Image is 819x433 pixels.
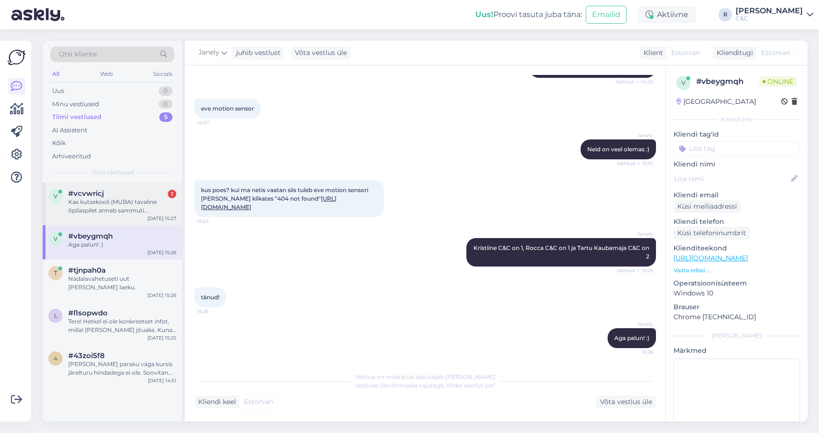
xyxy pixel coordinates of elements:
[151,68,174,80] div: Socials
[618,349,653,356] span: 15:26
[148,377,176,384] div: [DATE] 14:51
[673,115,800,124] div: Kliendi info
[638,6,696,23] div: Aktiivne
[50,68,61,80] div: All
[52,138,66,148] div: Kõik
[673,190,800,200] p: Kliendi email
[596,396,656,408] div: Võta vestlus üle
[147,334,176,341] div: [DATE] 15:25
[8,48,26,66] img: Askly Logo
[713,48,753,58] div: Klienditugi
[147,249,176,256] div: [DATE] 15:26
[671,48,700,58] span: Estonian
[618,321,653,328] span: Janely
[68,275,176,292] div: Nädalavahetuseti uut [PERSON_NAME] laeku.
[759,76,797,87] span: Online
[673,302,800,312] p: Brauser
[52,86,64,96] div: Uus
[673,217,800,227] p: Kliendi telefon
[201,186,370,211] span: kus poes? kui ma netis vaatan siis tuleb eve motion sensori [PERSON_NAME] klikates "404 not found"
[197,218,233,225] span: 15:24
[54,235,57,242] span: v
[355,382,496,389] span: Vestluse ülevõtmiseks vajutage
[673,159,800,169] p: Kliendi nimi
[147,292,176,299] div: [DATE] 15:26
[673,278,800,288] p: Operatsioonisüsteem
[587,146,649,153] span: Neid on veel olemas :)
[91,168,134,177] span: Tiimi vestlused
[676,97,756,107] div: [GEOGRAPHIC_DATA]
[673,266,800,275] p: Vaata edasi ...
[673,129,800,139] p: Kliendi tag'id
[147,215,176,222] div: [DATE] 15:27
[616,78,653,85] span: Nähtud ✓ 14:20
[475,10,493,19] b: Uus!
[475,9,582,20] div: Proovi tasuta juba täna:
[68,360,176,377] div: [PERSON_NAME] paraku väga kursis järelturu hindadega ei ole. Soovitan ehk vaadata erinevaid kuulu...
[98,68,115,80] div: Web
[159,100,173,109] div: 0
[617,160,653,167] span: Nähtud ✓ 15:01
[52,112,101,122] div: Tiimi vestlused
[618,230,653,238] span: Janely
[586,6,627,24] button: Emailid
[618,132,653,139] span: Janely
[736,7,803,15] div: [PERSON_NAME]
[696,76,759,87] div: # vbeygmqh
[761,48,790,58] span: Estonian
[244,397,273,407] span: Estonian
[68,317,176,334] div: Tere! Hetkel ei ole konkreetset infot, millal [PERSON_NAME] jõuaks. Kuna eeltellimusi on palju ja...
[159,112,173,122] div: 5
[617,267,653,274] span: Nähtud ✓ 15:26
[197,308,233,315] span: 15:26
[444,382,496,389] i: „Võtke vestlus üle”
[68,189,104,198] span: #vcvwricj
[68,266,106,275] span: #tjnpah0a
[673,254,748,262] a: [URL][DOMAIN_NAME]
[54,193,57,200] span: v
[673,312,800,322] p: Chrome [TECHNICAL_ID]
[68,351,105,360] span: #43zoi5f8
[682,79,685,86] span: v
[197,119,233,126] span: 14:27
[736,7,813,22] a: [PERSON_NAME]C&C
[68,198,176,215] div: Kas kutsekooli (MUBA) tavaline õpilaspilet annab sammuti soodustust (ei ole ülikool). Ise õpin MU...
[673,243,800,253] p: Klienditeekond
[194,397,236,407] div: Kliendi keel
[52,126,87,135] div: AI Assistent
[673,200,741,213] div: Küsi meiliaadressi
[673,141,800,156] input: Lisa tag
[674,174,789,184] input: Lisa nimi
[68,232,113,240] span: #vbeygmqh
[54,269,57,276] span: t
[291,46,351,59] div: Võta vestlus üle
[199,47,219,58] span: Janely
[52,152,91,161] div: Arhiveeritud
[68,240,176,249] div: Aga palun! :)
[168,190,176,198] div: 1
[59,49,97,59] span: Otsi kliente
[201,105,254,112] span: eve motion sensor
[673,332,800,340] div: [PERSON_NAME]
[232,48,281,58] div: juhib vestlust
[355,373,495,380] span: Vestlus on määratud kasutajale [PERSON_NAME]
[201,294,219,301] span: tänud!
[640,48,663,58] div: Klient
[719,8,732,21] div: R
[614,334,649,341] span: Aga palun! :)
[54,312,57,319] span: l
[673,227,750,240] div: Küsi telefoninumbrit
[736,15,803,22] div: C&C
[473,244,651,260] span: Kristiine C&C on 1, Rocca C&C on 1 ja Tartu Kaubamaja C&C on 2
[159,86,173,96] div: 0
[673,288,800,298] p: Windows 10
[52,100,99,109] div: Minu vestlused
[68,309,108,317] span: #l1sopwdo
[54,355,57,362] span: 4
[673,346,800,356] p: Märkmed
